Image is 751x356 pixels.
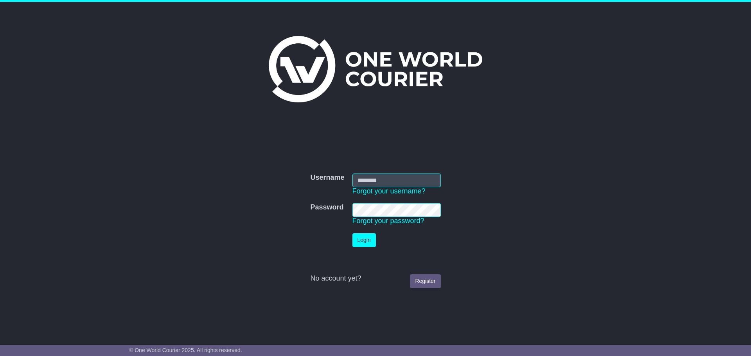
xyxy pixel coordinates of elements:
a: Forgot your password? [352,217,424,225]
span: © One World Courier 2025. All rights reserved. [129,347,242,353]
label: Username [310,174,344,182]
img: One World [269,36,482,102]
div: No account yet? [310,274,440,283]
button: Login [352,233,376,247]
a: Register [410,274,440,288]
a: Forgot your username? [352,187,426,195]
label: Password [310,203,343,212]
